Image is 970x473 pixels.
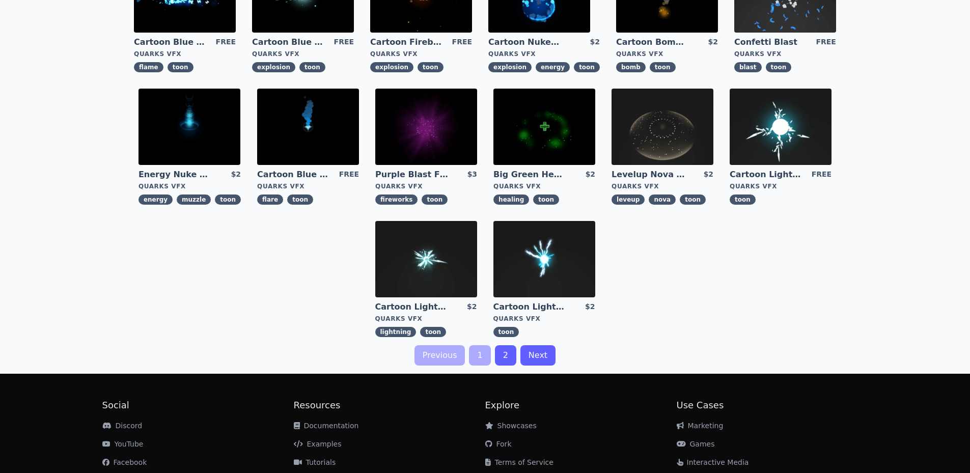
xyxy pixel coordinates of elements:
a: YouTube [102,440,144,448]
div: Quarks VFX [375,182,477,190]
a: Showcases [485,422,537,430]
span: toon [650,62,676,72]
div: Quarks VFX [375,315,477,323]
img: imgAlt [493,221,595,297]
div: $3 [467,169,477,180]
a: Documentation [294,422,359,430]
a: Discord [102,422,143,430]
span: toon [533,194,559,205]
img: imgAlt [138,89,240,165]
a: Purple Blast Fireworks [375,169,449,180]
h2: Explore [485,398,677,412]
span: flame [134,62,163,72]
span: energy [138,194,173,205]
a: Energy Nuke Muzzle Flash [138,169,212,180]
div: FREE [339,169,359,180]
span: blast [734,62,762,72]
img: imgAlt [375,221,477,297]
span: toon [766,62,792,72]
img: imgAlt [257,89,359,165]
img: imgAlt [493,89,595,165]
span: toon [420,327,446,337]
a: Examples [294,440,342,448]
a: Previous [414,345,465,366]
a: Cartoon Fireball Explosion [370,37,444,48]
div: Quarks VFX [370,50,472,58]
a: Facebook [102,458,147,466]
a: Confetti Blast [734,37,808,48]
a: Levelup Nova Effect [612,169,685,180]
span: toon [730,194,756,205]
span: bomb [616,62,646,72]
span: energy [536,62,570,72]
div: Quarks VFX [493,182,595,190]
span: toon [493,327,519,337]
div: Quarks VFX [730,182,832,190]
div: $2 [704,169,713,180]
div: FREE [216,37,236,48]
span: toon [680,194,706,205]
a: Cartoon Blue Gas Explosion [252,37,325,48]
h2: Resources [294,398,485,412]
div: FREE [452,37,472,48]
span: fireworks [375,194,418,205]
a: Big Green Healing Effect [493,169,567,180]
span: toon [418,62,444,72]
div: $2 [708,37,717,48]
a: Cartoon Blue Flamethrower [134,37,207,48]
span: leveup [612,194,645,205]
a: Cartoon Blue Flare [257,169,330,180]
a: Interactive Media [677,458,749,466]
a: Cartoon Lightning Ball Explosion [375,301,449,313]
span: nova [649,194,676,205]
div: Quarks VFX [493,315,595,323]
div: FREE [812,169,832,180]
span: toon [422,194,448,205]
div: $2 [231,169,241,180]
span: toon [215,194,241,205]
span: explosion [488,62,532,72]
span: muzzle [177,194,211,205]
span: explosion [370,62,413,72]
div: Quarks VFX [616,50,718,58]
img: imgAlt [375,89,477,165]
a: Terms of Service [485,458,553,466]
img: imgAlt [730,89,832,165]
a: Fork [485,440,512,448]
div: $2 [586,169,595,180]
a: 2 [495,345,516,366]
span: lightning [375,327,417,337]
a: Cartoon Bomb Fuse [616,37,689,48]
a: Cartoon Nuke Energy Explosion [488,37,562,48]
div: Quarks VFX [257,182,359,190]
div: $2 [590,37,599,48]
a: 1 [469,345,490,366]
img: imgAlt [612,89,713,165]
div: $2 [585,301,595,313]
h2: Use Cases [677,398,868,412]
div: Quarks VFX [138,182,241,190]
div: Quarks VFX [734,50,836,58]
div: Quarks VFX [488,50,600,58]
div: FREE [816,37,836,48]
a: Marketing [677,422,724,430]
a: Cartoon Lightning Ball with Bloom [493,301,567,313]
h2: Social [102,398,294,412]
span: toon [299,62,325,72]
a: Next [520,345,556,366]
a: Cartoon Lightning Ball [730,169,803,180]
span: toon [168,62,193,72]
span: healing [493,194,529,205]
div: Quarks VFX [612,182,713,190]
div: Quarks VFX [134,50,236,58]
div: Quarks VFX [252,50,354,58]
span: explosion [252,62,295,72]
a: Games [677,440,715,448]
div: FREE [334,37,354,48]
a: Tutorials [294,458,336,466]
div: $2 [467,301,477,313]
span: toon [287,194,313,205]
span: toon [574,62,600,72]
span: flare [257,194,283,205]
